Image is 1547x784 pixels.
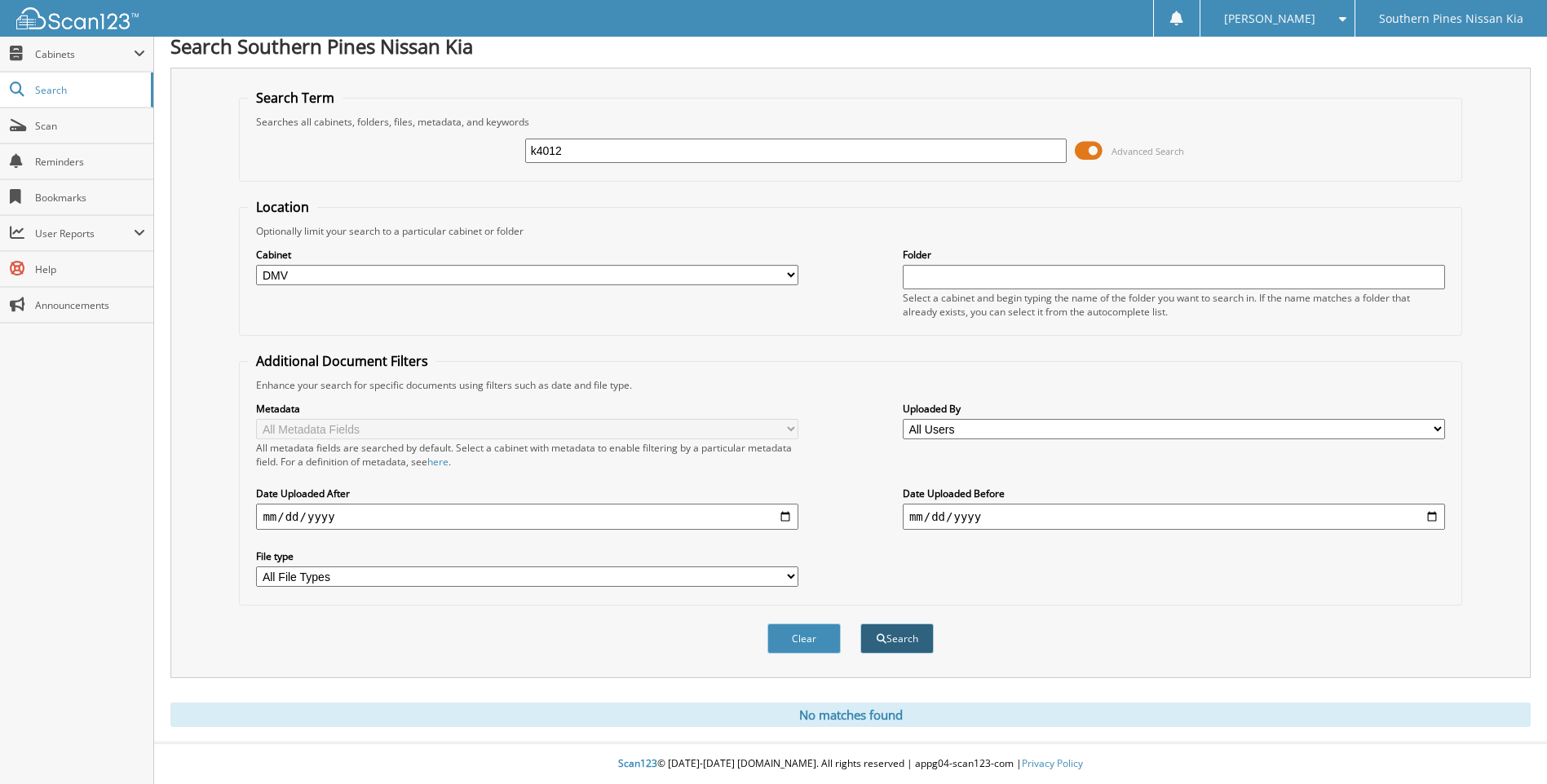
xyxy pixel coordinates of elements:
button: Search [860,623,934,654]
span: Southern Pines Nissan Kia [1379,14,1523,24]
div: © [DATE]-[DATE] [DOMAIN_NAME]. All rights reserved | appg04-scan123-com | [154,744,1547,784]
h1: Search Southern Pines Nissan Kia [170,33,1531,59]
label: Date Uploaded After [256,487,798,500]
iframe: Chat Widget [1465,706,1547,784]
span: Announcements [35,298,145,312]
label: Folder [903,248,1445,262]
div: No matches found [170,703,1531,727]
span: Cabinets [35,47,134,61]
button: Clear [767,623,841,654]
span: Scan123 [618,756,657,770]
legend: Additional Document Filters [248,352,436,370]
a: here [427,455,449,469]
span: Advanced Search [1112,145,1184,157]
span: Scan [35,119,145,133]
label: Date Uploaded Before [903,487,1445,500]
span: User Reports [35,227,134,240]
legend: Location [248,198,317,216]
legend: Search Term [248,89,343,107]
div: Optionally limit your search to a particular cabinet or folder [248,224,1452,238]
div: All metadata fields are searched by default. Select a cabinet with metadata to enable filtering b... [256,441,798,469]
span: [PERSON_NAME] [1224,14,1315,24]
div: Searches all cabinets, folders, files, metadata, and keywords [248,115,1452,129]
span: Search [35,83,143,97]
span: Help [35,262,145,276]
input: start [256,504,798,530]
label: File type [256,549,798,563]
label: Cabinet [256,248,798,262]
span: Reminders [35,155,145,169]
div: Select a cabinet and begin typing the name of the folder you want to search in. If the name match... [903,291,1445,319]
label: Uploaded By [903,402,1445,416]
label: Metadata [256,402,798,416]
a: Privacy Policy [1022,756,1083,770]
input: end [903,504,1445,530]
img: scan123-logo-white.svg [16,7,139,29]
span: Bookmarks [35,191,145,205]
div: Enhance your search for specific documents using filters such as date and file type. [248,378,1452,392]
